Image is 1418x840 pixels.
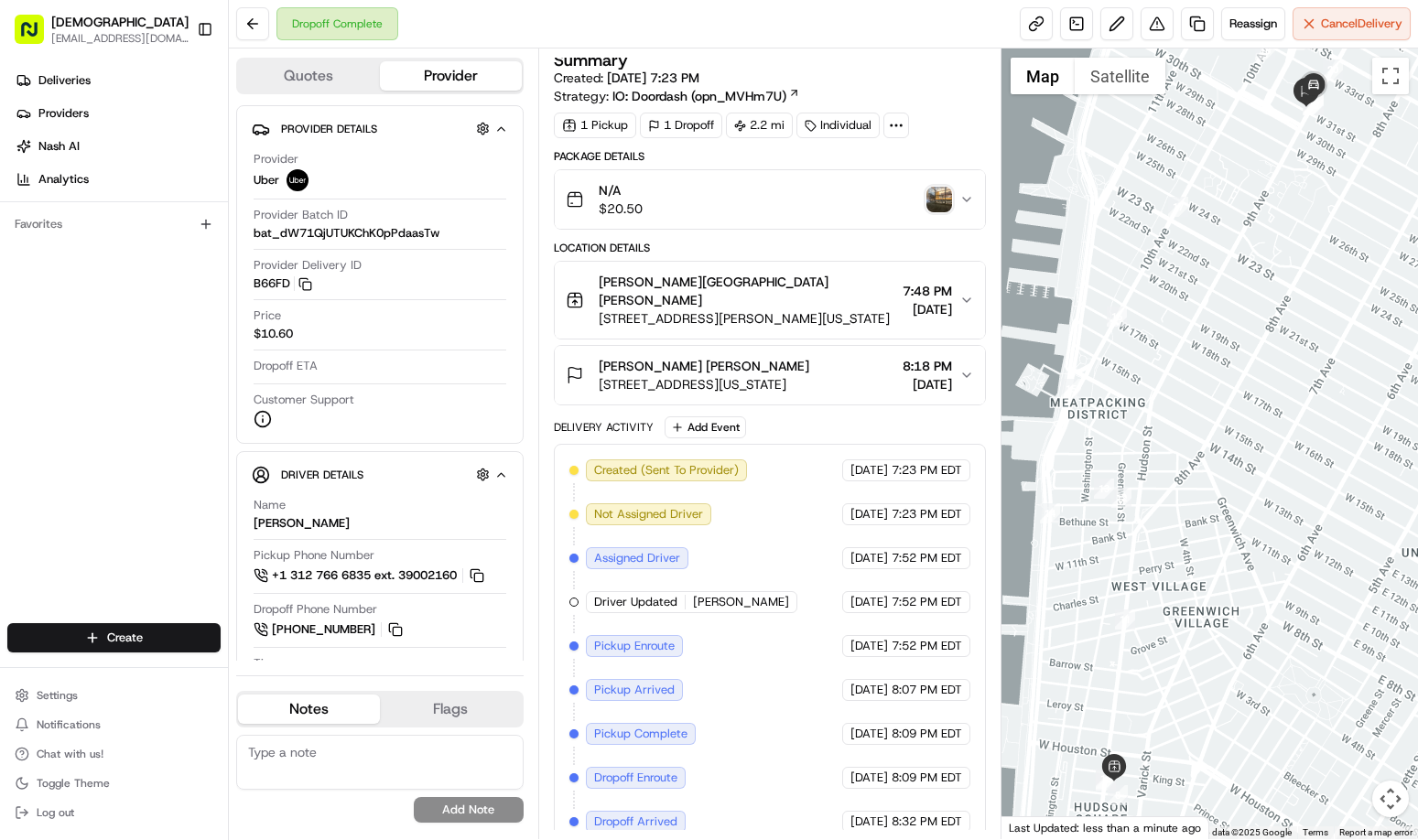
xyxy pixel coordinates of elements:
button: Create [7,623,221,652]
div: 15 [1061,379,1081,399]
button: Provider Details [252,113,508,144]
button: [EMAIL_ADDRESS][DOMAIN_NAME] [51,31,189,46]
a: IO: Doordash (opn_MVHm7U) [612,87,800,105]
button: Map camera controls [1372,781,1409,817]
div: 8 [1108,785,1128,805]
button: Toggle fullscreen view [1372,58,1409,94]
span: Pickup Complete [594,726,687,742]
input: Clear [48,118,302,137]
span: Dropoff ETA [254,358,318,374]
span: [DATE] [850,638,888,654]
a: Open this area in Google Maps (opens a new window) [1006,815,1066,839]
span: Driver Updated [594,594,677,610]
span: Create [107,630,143,646]
button: +1 312 766 6835 ext. 39002160 [254,565,487,586]
img: photo_proof_of_delivery image [926,187,952,212]
span: 8:18 PM [903,357,952,375]
button: N/A$20.50photo_proof_of_delivery image [555,170,986,229]
div: 📗 [18,267,33,282]
span: Price [254,307,281,324]
img: 1736555255976-a54dd68f-1ca7-489b-9aae-adbdc363a1c4 [18,175,51,208]
span: [DATE] 7:23 PM [607,70,699,86]
div: Package Details [554,149,987,164]
span: Map data ©2025 Google [1192,827,1292,837]
div: 14 [1040,503,1060,523]
button: Reassign [1221,7,1285,40]
h3: Summary [554,52,628,69]
div: Delivery Activity [554,420,654,435]
span: [PHONE_NUMBER] [272,621,375,638]
span: [DATE] [850,813,888,830]
span: [DATE] [850,550,888,566]
button: [PERSON_NAME] [PERSON_NAME][STREET_ADDRESS][US_STATE]8:18 PM[DATE] [555,346,986,404]
span: 7:23 PM EDT [892,506,962,522]
span: Cancel Delivery [1321,16,1402,32]
button: [DEMOGRAPHIC_DATA] [51,13,189,31]
button: [PHONE_NUMBER] [254,619,406,640]
span: [PERSON_NAME][GEOGRAPHIC_DATA] [PERSON_NAME] [599,273,896,309]
img: uber-new-logo.jpeg [287,169,308,191]
button: Notifications [7,712,221,738]
span: Deliveries [38,72,91,89]
div: Individual [796,113,880,138]
span: [DATE] [850,726,888,742]
img: Nash [18,18,55,55]
a: 📗Knowledge Base [11,258,147,291]
span: [STREET_ADDRESS][US_STATE] [599,375,809,393]
span: Created (Sent To Provider) [594,462,739,479]
p: Welcome 👋 [18,73,333,102]
span: Chat with us! [37,747,103,761]
span: 8:07 PM EDT [892,682,962,698]
a: Nash AI [7,132,228,161]
span: Provider [254,151,298,167]
div: 16 [1107,307,1127,327]
span: [DATE] [850,594,888,610]
button: Show street map [1011,58,1075,94]
button: B66FD [254,275,312,292]
span: Pickup Phone Number [254,547,374,564]
span: [DATE] [903,300,952,318]
a: Providers [7,99,228,128]
span: 7:52 PM EDT [892,638,962,654]
span: $20.50 [599,199,643,218]
span: $10.60 [254,326,293,342]
button: Add Event [665,416,746,438]
div: 2.2 mi [726,113,793,138]
button: Driver Details [252,459,508,490]
span: [DATE] [850,682,888,698]
div: [PERSON_NAME] [254,515,350,532]
span: Toggle Theme [37,776,110,791]
span: Nash AI [38,138,80,155]
span: 7:52 PM EDT [892,594,962,610]
span: Dropoff Phone Number [254,601,377,618]
span: Reassign [1229,16,1277,32]
button: Toggle Theme [7,770,221,796]
a: 💻API Documentation [147,258,301,291]
a: Deliveries [7,66,228,95]
span: Dropoff Arrived [594,813,677,830]
a: Terms (opens in new tab) [1303,827,1328,837]
span: Driver Details [281,468,363,482]
button: Chat with us! [7,741,221,767]
span: Pickup Enroute [594,638,675,654]
span: Dropoff Enroute [594,770,677,786]
button: [DEMOGRAPHIC_DATA][EMAIL_ADDRESS][DOMAIN_NAME] [7,7,189,51]
span: 8:09 PM EDT [892,726,962,742]
div: 1 Pickup [554,113,636,138]
span: 7:23 PM EDT [892,462,962,479]
button: Start new chat [311,180,333,202]
button: CancelDelivery [1293,7,1411,40]
span: +1 312 766 6835 ext. 39002160 [272,567,457,584]
span: Providers [38,105,89,122]
span: [DATE] [850,770,888,786]
span: Log out [37,805,74,820]
img: Google [1006,815,1066,839]
span: Tip [254,655,271,672]
div: 17 [1168,197,1188,217]
span: 8:32 PM EDT [892,813,962,830]
span: [STREET_ADDRESS][PERSON_NAME][US_STATE] [599,309,896,328]
div: 23 [1303,95,1323,115]
div: 22 [1304,95,1324,115]
div: Last Updated: less than a minute ago [1001,816,1209,839]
